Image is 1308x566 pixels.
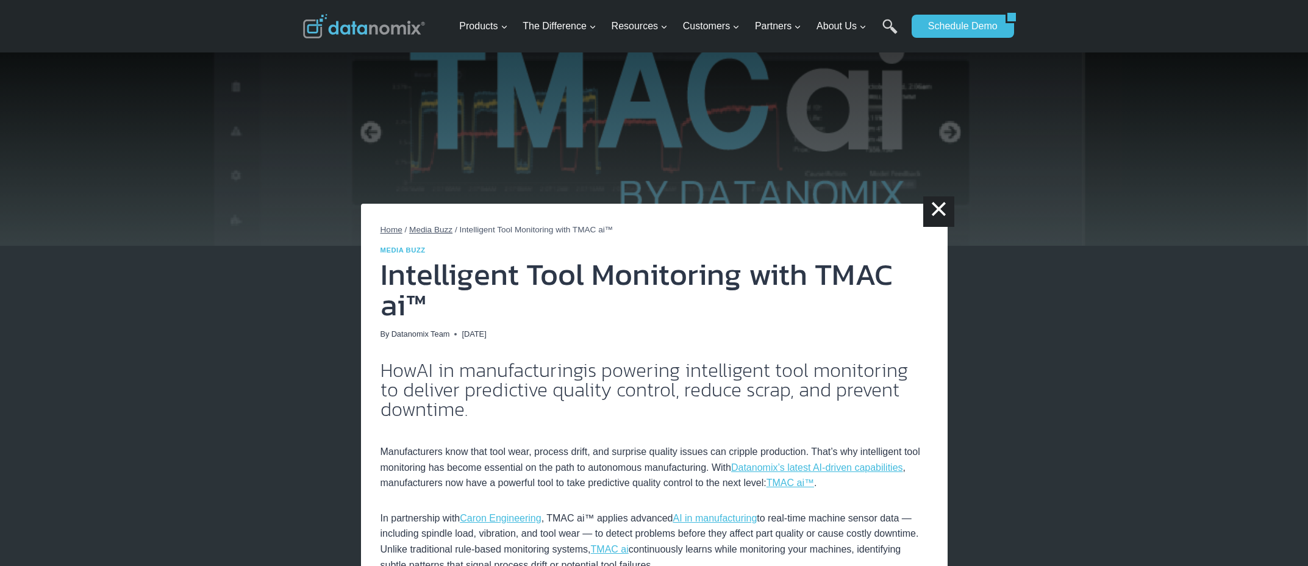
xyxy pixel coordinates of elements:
span: By [381,328,390,340]
nav: Breadcrumbs [381,223,928,237]
a: AI in manufacturing [416,356,582,385]
span: Intelligent Tool Monitoring with TMAC ai™ [459,225,613,234]
a: Caron Engineering [460,513,541,523]
span: Products [459,18,507,34]
a: Datanomix’s latest AI-driven capabilities [731,462,903,473]
span: Partners [755,18,801,34]
h1: Intelligent Tool Monitoring with TMAC ai™ [381,259,928,320]
nav: Primary Navigation [454,7,906,46]
a: AI in manufacturing [673,513,757,523]
a: Home [381,225,402,234]
a: × [923,196,954,227]
span: / [405,225,407,234]
a: Schedule Demo [912,15,1006,38]
span: Customers [683,18,740,34]
span: Resources [612,18,668,34]
a: Search [882,19,898,46]
a: Datanomix Team [391,329,450,339]
a: Media Buzz [381,246,426,254]
a: TMAC ai™ [767,478,814,488]
span: / [455,225,457,234]
a: Media Buzz [409,225,452,234]
img: Datanomix [303,14,425,38]
a: TMAC ai [591,544,629,554]
span: The Difference [523,18,596,34]
time: [DATE] [462,328,486,340]
span: About Us [817,18,867,34]
h2: How is powering intelligent tool monitoring to deliver predictive quality control, reduce scrap, ... [381,360,928,419]
p: Manufacturers know that tool wear, process drift, and surprise quality issues can cripple product... [381,429,928,491]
